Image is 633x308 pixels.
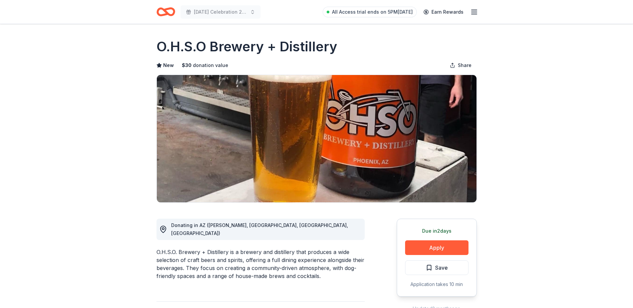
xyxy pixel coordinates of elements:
[435,263,448,272] span: Save
[194,8,247,16] span: [DATE] Celebration 2025
[156,4,175,20] a: Home
[193,61,228,69] span: donation value
[419,6,467,18] a: Earn Rewards
[156,248,365,280] div: O.H.S.O. Brewery + Distillery is a brewery and distillery that produces a wide selection of craft...
[171,222,348,236] span: Donating in AZ ([PERSON_NAME], [GEOGRAPHIC_DATA], [GEOGRAPHIC_DATA], [GEOGRAPHIC_DATA])
[444,59,477,72] button: Share
[405,227,468,235] div: Due in 2 days
[405,280,468,288] div: Application takes 10 min
[181,5,261,19] button: [DATE] Celebration 2025
[323,7,417,17] a: All Access trial ends on 5PM[DATE]
[182,61,192,69] span: $ 30
[458,61,471,69] span: Share
[157,75,477,202] img: Image for O.H.S.O Brewery + Distillery
[405,260,468,275] button: Save
[405,240,468,255] button: Apply
[156,37,337,56] h1: O.H.S.O Brewery + Distillery
[163,61,174,69] span: New
[332,8,413,16] span: All Access trial ends on 5PM[DATE]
